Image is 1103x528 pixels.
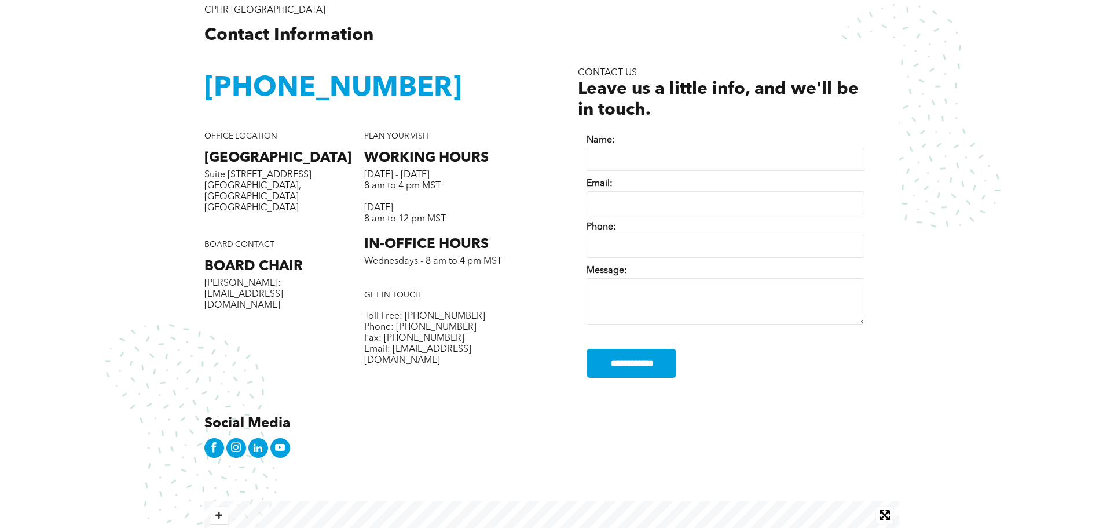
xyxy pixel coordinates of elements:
span: [GEOGRAPHIC_DATA], [GEOGRAPHIC_DATA] [GEOGRAPHIC_DATA] [204,181,301,213]
span: BOARD CHAIR [204,260,303,274]
span: Fax: [PHONE_NUMBER] [364,334,464,343]
span: GET IN TOUCH [364,291,421,299]
span: 8 am to 12 pm MST [364,214,446,224]
a: facebook [204,438,224,461]
span: Contact Information [204,27,373,44]
span: Email: [EMAIL_ADDRESS][DOMAIN_NAME] [364,345,471,365]
span: Social Media [204,417,291,431]
span: WORKING HOURS [364,151,489,165]
span: CPHR [GEOGRAPHIC_DATA] [204,6,325,15]
span: [DATE] [364,203,393,213]
span: Phone: [PHONE_NUMBER] [364,323,477,332]
span: 8 am to 4 pm MST [364,181,441,191]
a: youtube [270,438,290,461]
span: Suite [STREET_ADDRESS] [204,170,312,180]
button: Zoom in [210,507,228,524]
label: Phone: [587,222,864,233]
span: [GEOGRAPHIC_DATA] [204,151,351,165]
span: BOARD CONTACT [204,241,274,249]
span: PLAN YOUR VISIT [364,132,430,140]
label: Email: [587,179,864,190]
span: [PHONE_NUMBER] [204,75,461,103]
span: Wednesdays - 8 am to 4 pm MST [364,257,502,266]
span: OFFICE LOCATION [204,132,277,140]
a: linkedin [248,438,268,461]
span: CONTACT US [578,68,637,78]
a: instagram [226,438,246,461]
span: Toll Free: [PHONE_NUMBER] [364,312,485,321]
span: [DATE] - [DATE] [364,170,430,180]
span: [PERSON_NAME]: [EMAIL_ADDRESS][DOMAIN_NAME] [204,279,283,310]
span: Leave us a little info, and we'll be in touch. [578,81,859,119]
label: Message: [587,265,864,276]
label: Name: [587,135,864,146]
span: IN-OFFICE HOURS [364,238,489,252]
button: Toggle fullscreen [876,507,893,524]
